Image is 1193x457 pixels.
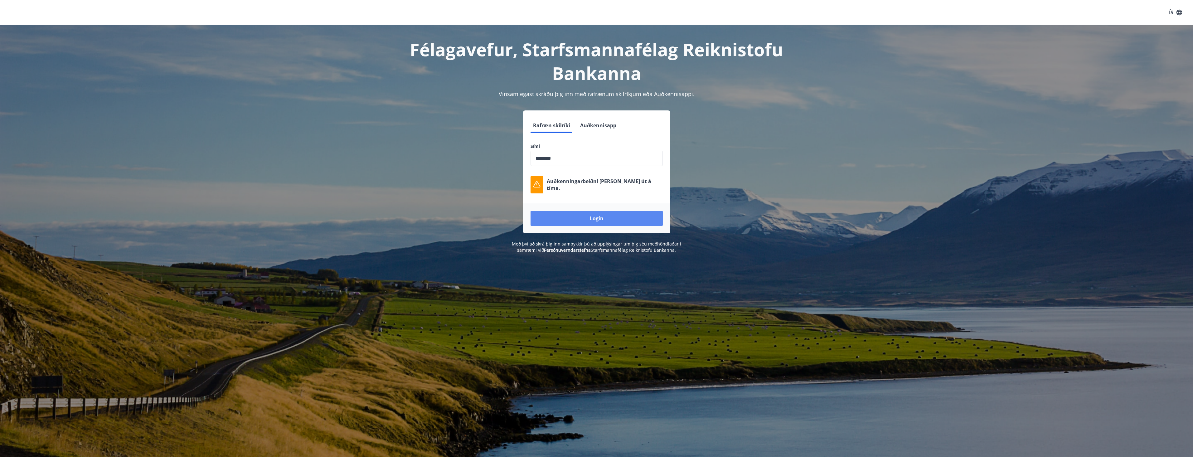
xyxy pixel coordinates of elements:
a: Persónuverndarstefna [544,247,591,253]
button: Login [531,211,663,226]
span: Vinsamlegast skráðu þig inn með rafrænum skilríkjum eða Auðkennisappi. [499,90,695,98]
p: Auðkenningarbeiðni [PERSON_NAME] út á tíma. [547,178,663,192]
button: Auðkennisapp [578,118,619,133]
h1: Félagavefur, Starfsmannafélag Reiknistofu Bankanna [380,37,814,85]
label: Sími [531,143,663,149]
span: Með því að skrá þig inn samþykkir þú að upplýsingar um þig séu meðhöndlaðar í samræmi við Starfsm... [512,241,681,253]
button: Rafræn skilríki [531,118,573,133]
button: ÍS [1166,7,1186,18]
